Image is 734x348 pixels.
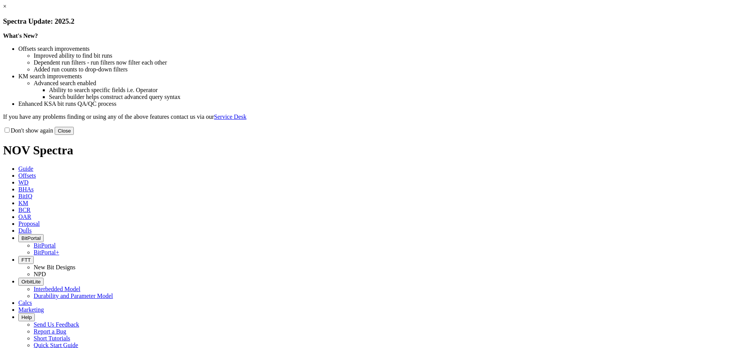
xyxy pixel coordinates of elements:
span: FTT [21,257,31,263]
span: KM [18,200,28,206]
span: OAR [18,214,31,220]
h3: Spectra Update: 2025.2 [3,17,731,26]
li: Enhanced KSA bit runs QA/QC process [18,100,731,107]
a: Interbedded Model [34,286,80,292]
a: NPD [34,271,46,277]
a: Durability and Parameter Model [34,293,113,299]
span: BCR [18,207,31,213]
span: Marketing [18,306,44,313]
a: Short Tutorials [34,335,70,342]
span: WD [18,179,29,186]
span: BitPortal [21,235,41,241]
li: Advanced search enabled [34,80,731,87]
a: Send Us Feedback [34,321,79,328]
span: Offsets [18,172,36,179]
a: Report a Bug [34,328,66,335]
a: New Bit Designs [34,264,75,270]
li: Offsets search improvements [18,45,731,52]
label: Don't show again [3,127,53,134]
a: × [3,3,6,10]
li: Added run counts to drop-down filters [34,66,731,73]
li: Ability to search specific fields i.e. Operator [49,87,731,94]
input: Don't show again [5,128,10,133]
a: BitPortal+ [34,249,59,256]
span: Help [21,314,32,320]
li: Dependent run filters - run filters now filter each other [34,59,731,66]
span: Proposal [18,220,40,227]
span: Calcs [18,299,32,306]
p: If you have any problems finding or using any of the above features contact us via our [3,113,731,120]
li: KM search improvements [18,73,731,80]
span: OrbitLite [21,279,41,285]
a: BitPortal [34,242,56,249]
a: Service Desk [214,113,247,120]
li: Search builder helps construct advanced query syntax [49,94,731,100]
button: Close [55,127,74,135]
span: BitIQ [18,193,32,199]
strong: What's New? [3,32,38,39]
h1: NOV Spectra [3,143,731,157]
li: Improved ability to find bit runs [34,52,731,59]
span: Guide [18,165,33,172]
span: BHAs [18,186,34,193]
span: Dulls [18,227,32,234]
